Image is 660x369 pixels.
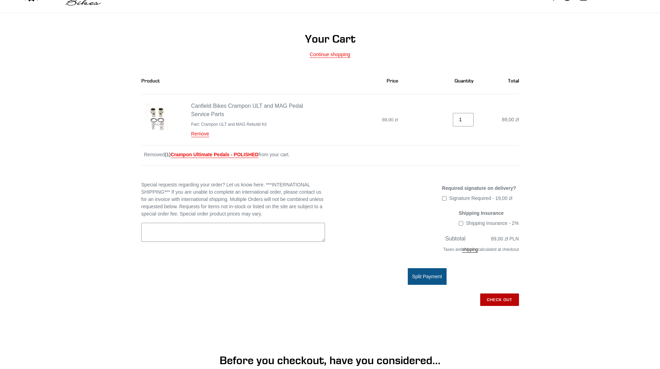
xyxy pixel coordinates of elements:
[466,220,519,226] span: Shipping Insurance - 2%
[171,152,259,158] a: Crampon Ultimate Pedals - POLISHED
[459,221,463,226] input: Shipping Insurance - 2%
[335,319,519,334] iframe: PayPal-paypal
[160,354,500,367] h1: Before you checkout, have you considered...
[449,195,512,201] span: Signature Required - 19,00 zł
[442,196,447,201] input: Signature Required - 19,00 zł
[412,274,442,279] span: Split Payment
[141,146,519,165] td: Removed from your cart.
[502,117,519,122] span: 89,00 zł
[481,68,519,94] th: Total
[311,68,406,94] th: Price
[442,185,516,191] span: Required signature on delivery?
[191,103,303,117] a: Canfield Bikes Crampon ULT and MAG Pedal Service Parts
[191,131,209,137] a: Remove Canfield Bikes Crampon ULT and MAG Pedal Service Parts - Crampon ULT and MAG Rebuild Kit
[191,120,304,128] ul: Product details
[141,68,311,94] th: Product
[165,152,258,158] span: (1)
[335,243,519,260] div: Taxes and calculated at checkout
[141,32,519,45] h1: Your Cart
[141,181,325,218] label: Special requests regarding your order? Let us know here. ***INTERNATIONAL SHIPPING*** If you are ...
[462,247,478,253] a: shipping
[445,236,466,241] span: Subtotal
[467,235,519,243] span: 89,00 zł PLN
[146,102,170,135] img: Canfield Bikes Crampon ULT and MAG Pedal Service Parts
[406,68,481,94] th: Quantity
[310,52,350,58] a: Continue shopping
[459,210,504,216] span: Shipping Insurance
[319,116,398,123] dd: 89,00 zł
[191,121,304,128] li: Part: Crampon ULT and MAG Rebuild Kit
[408,268,447,285] button: Split Payment
[480,293,519,306] input: Check out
